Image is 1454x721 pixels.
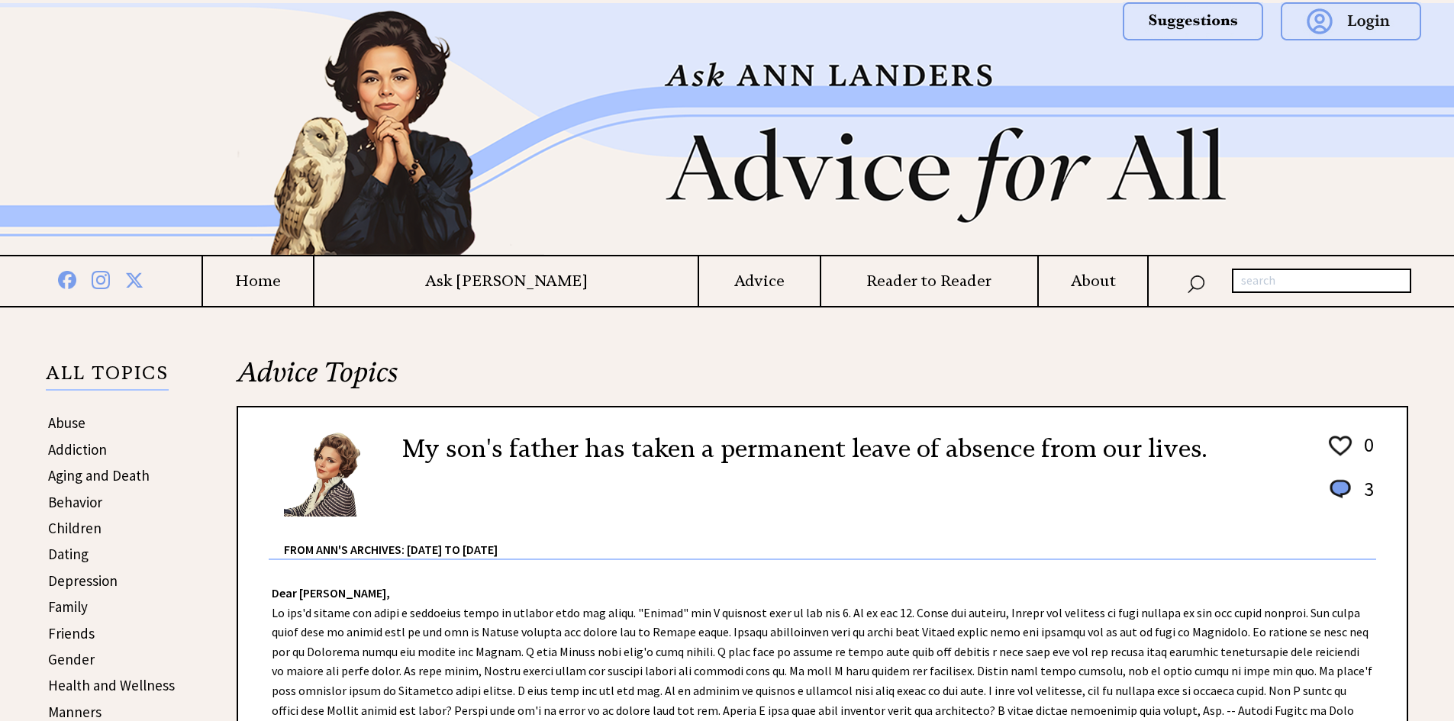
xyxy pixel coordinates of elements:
[48,440,107,459] a: Addiction
[1356,476,1375,517] td: 3
[48,519,102,537] a: Children
[48,545,89,563] a: Dating
[203,272,313,291] a: Home
[237,354,1408,406] h2: Advice Topics
[125,269,143,289] img: x%20blue.png
[1039,272,1147,291] a: About
[1277,3,1285,255] img: right_new2.png
[58,268,76,289] img: facebook%20blue.png
[1356,432,1375,475] td: 0
[821,272,1038,291] a: Reader to Reader
[48,624,95,642] a: Friends
[48,571,118,590] a: Depression
[1187,272,1205,294] img: search_nav.png
[48,676,175,694] a: Health and Wellness
[48,650,95,668] a: Gender
[1327,433,1354,459] img: heart_outline%201.png
[284,430,379,517] img: Ann6%20v2%20small.png
[272,585,390,600] strong: Dear [PERSON_NAME],
[1281,2,1421,40] img: login.png
[699,272,820,291] a: Advice
[48,703,102,721] a: Manners
[402,430,1207,467] h2: My son's father has taken a permanent leave of absence from our lives.
[314,272,698,291] a: Ask [PERSON_NAME]
[1327,477,1354,501] img: message_round%201.png
[1232,269,1411,293] input: search
[48,466,150,484] a: Aging and Death
[48,493,102,511] a: Behavior
[92,268,110,289] img: instagram%20blue.png
[46,365,169,391] p: ALL TOPICS
[284,518,1376,558] div: From Ann's Archives: [DATE] to [DATE]
[178,3,1277,255] img: header2b_v1.png
[1123,2,1263,40] img: suggestions.png
[48,597,88,616] a: Family
[48,414,85,432] a: Abuse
